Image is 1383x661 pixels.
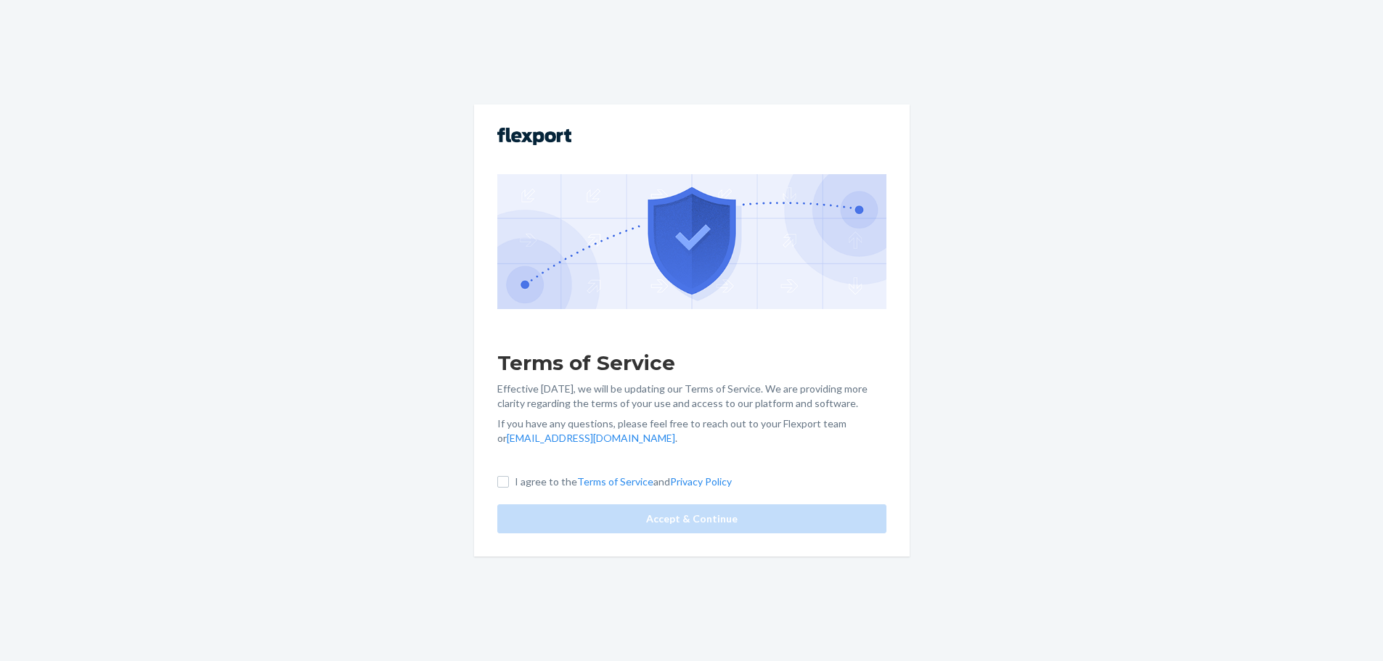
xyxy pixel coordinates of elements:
img: Flexport logo [497,128,571,145]
a: [EMAIL_ADDRESS][DOMAIN_NAME] [507,432,675,444]
input: I agree to theTerms of ServiceandPrivacy Policy [497,476,509,488]
p: Effective [DATE], we will be updating our Terms of Service. We are providing more clarity regardi... [497,382,886,411]
p: I agree to the and [515,475,732,489]
a: Terms of Service [577,475,653,488]
img: GDPR Compliance [497,174,886,309]
p: If you have any questions, please feel free to reach out to your Flexport team or . [497,416,886,446]
h1: Terms of Service [497,350,886,376]
a: Privacy Policy [670,475,732,488]
button: Accept & Continue [497,504,886,533]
